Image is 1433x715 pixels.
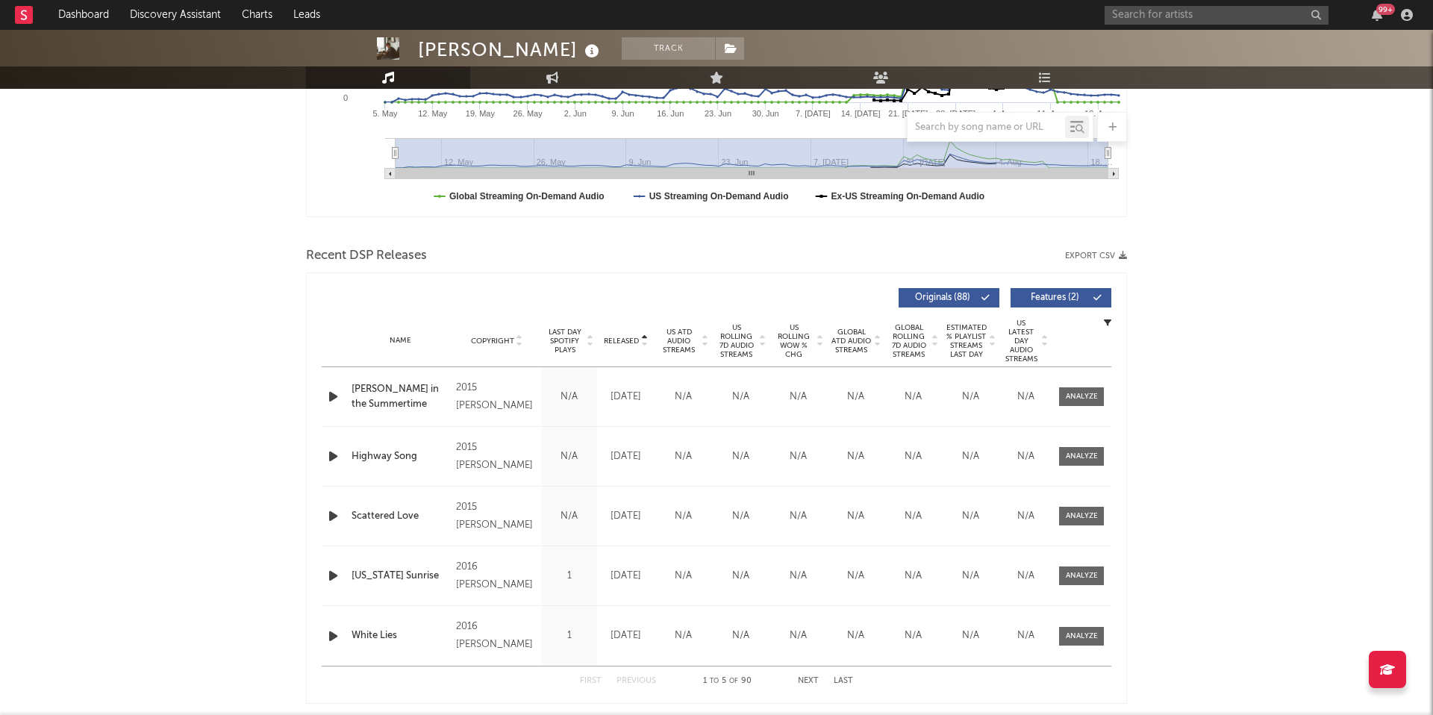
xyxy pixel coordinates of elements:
div: Name [352,335,449,346]
span: Copyright [471,337,514,346]
button: Originals(88) [899,288,999,307]
button: Previous [616,677,656,685]
div: N/A [1003,628,1048,643]
div: N/A [658,628,708,643]
text: 16. Jun [657,109,684,118]
text: 18. Aug [1084,109,1112,118]
span: Originals ( 88 ) [908,293,977,302]
text: 21. [DATE] [888,109,928,118]
input: Search by song name or URL [908,122,1065,134]
button: 99+ [1372,9,1382,21]
text: 26. May [513,109,543,118]
text: 2. Jun [564,109,587,118]
div: N/A [658,449,708,464]
span: Estimated % Playlist Streams Last Day [946,323,987,359]
div: N/A [1003,569,1048,584]
text: 5. May [372,109,398,118]
span: to [710,678,719,684]
div: N/A [716,509,766,524]
div: 1 5 90 [686,672,768,690]
span: Global Rolling 7D Audio Streams [888,323,929,359]
text: 12. May [418,109,448,118]
span: Recent DSP Releases [306,247,427,265]
div: [DATE] [601,509,651,524]
div: N/A [658,390,708,405]
div: [PERSON_NAME] [418,37,603,62]
div: N/A [773,509,823,524]
div: N/A [773,449,823,464]
div: N/A [773,390,823,405]
text: 11. Aug [1037,109,1064,118]
div: N/A [545,509,593,524]
span: Released [604,337,639,346]
span: Last Day Spotify Plays [545,328,584,355]
text: US Streaming On-Demand Audio [649,191,789,202]
div: N/A [1003,390,1048,405]
a: White Lies [352,628,449,643]
div: 99 + [1376,4,1395,15]
div: N/A [658,569,708,584]
div: N/A [831,390,881,405]
div: N/A [946,628,996,643]
button: Features(2) [1011,288,1111,307]
div: N/A [888,390,938,405]
span: of [729,678,738,684]
span: US Rolling WoW % Chg [773,323,814,359]
div: N/A [716,628,766,643]
div: N/A [773,569,823,584]
text: 7. [DATE] [796,109,831,118]
text: 19. May [466,109,496,118]
div: N/A [946,449,996,464]
button: Next [798,677,819,685]
div: N/A [831,628,881,643]
a: Scattered Love [352,509,449,524]
button: First [580,677,602,685]
div: N/A [545,449,593,464]
text: 18. … [1090,157,1112,166]
div: 2016 [PERSON_NAME] [456,618,537,654]
text: 4. Aug [992,109,1015,118]
div: 2015 [PERSON_NAME] [456,439,537,475]
div: 1 [545,628,593,643]
div: N/A [545,390,593,405]
input: Search for artists [1105,6,1329,25]
div: [DATE] [601,449,651,464]
div: N/A [658,509,708,524]
text: Global Streaming On-Demand Audio [449,191,605,202]
div: N/A [831,569,881,584]
div: [DATE] [601,628,651,643]
div: N/A [946,569,996,584]
a: Highway Song [352,449,449,464]
div: 2015 [PERSON_NAME] [456,379,537,415]
span: Global ATD Audio Streams [831,328,872,355]
div: N/A [946,509,996,524]
a: [US_STATE] Sunrise [352,569,449,584]
div: [DATE] [601,569,651,584]
div: N/A [716,449,766,464]
div: N/A [888,449,938,464]
div: N/A [773,628,823,643]
button: Export CSV [1065,252,1127,260]
div: 1 [545,569,593,584]
text: 0 [343,93,348,102]
div: N/A [888,509,938,524]
div: N/A [1003,509,1048,524]
div: N/A [1003,449,1048,464]
span: US Latest Day Audio Streams [1003,319,1039,363]
button: Last [834,677,853,685]
div: [DATE] [601,390,651,405]
text: 28. [DATE] [936,109,975,118]
a: [PERSON_NAME] in the Summertime [352,382,449,411]
text: 14. [DATE] [841,109,881,118]
div: N/A [888,628,938,643]
div: N/A [716,569,766,584]
span: US Rolling 7D Audio Streams [716,323,757,359]
div: N/A [831,449,881,464]
div: 2015 [PERSON_NAME] [456,499,537,534]
text: 9. Jun [612,109,634,118]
